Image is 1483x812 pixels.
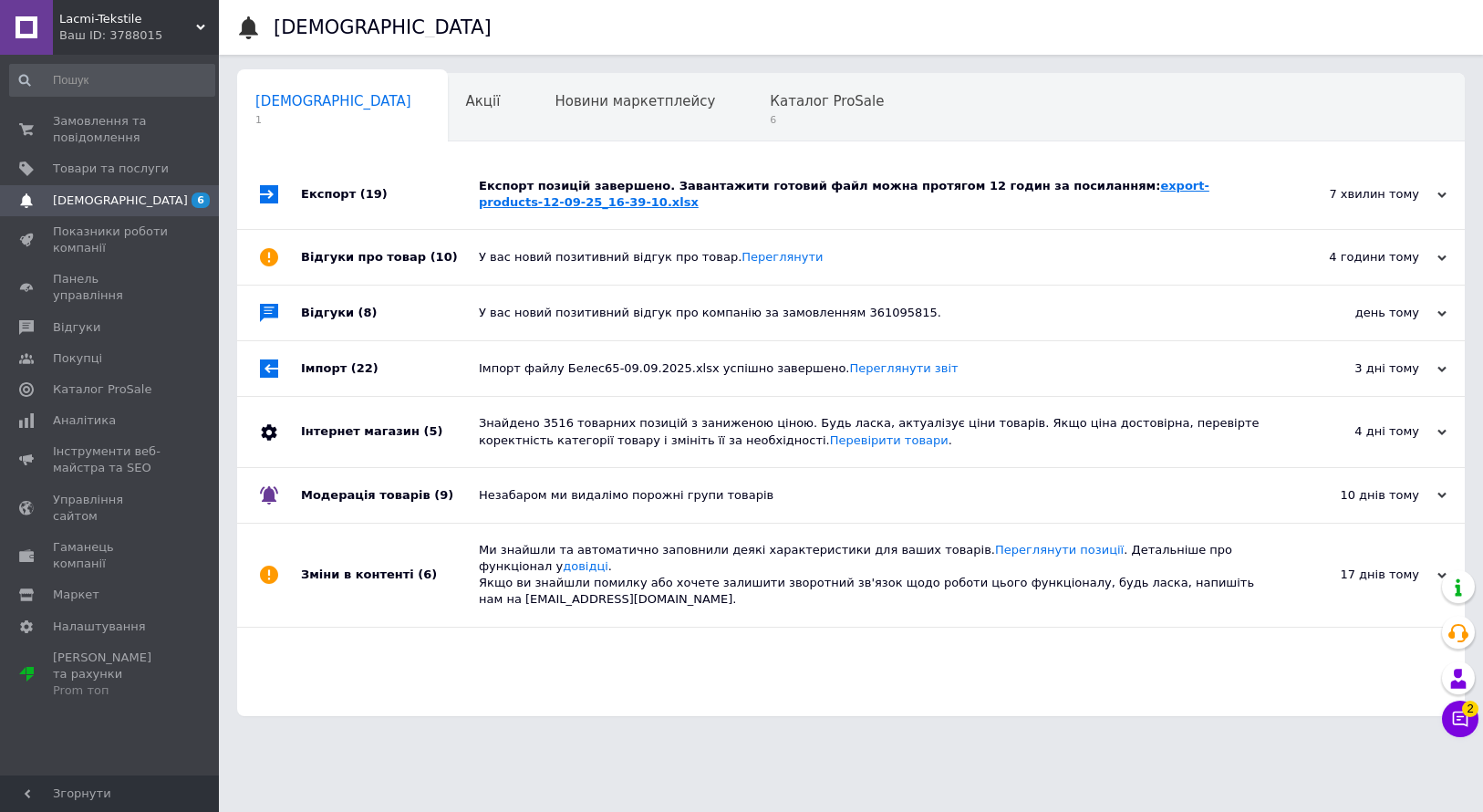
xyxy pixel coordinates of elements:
[1264,186,1447,203] div: 7 хвилин тому
[53,224,169,256] span: Показники роботи компанії
[479,249,1264,265] div: У вас новий позитивний відгук про товар.
[53,381,151,398] span: Каталог ProSale
[351,361,379,375] span: (22)
[301,286,479,340] div: Відгуки
[53,271,169,304] span: Панель управління
[1264,487,1447,504] div: 10 днів тому
[479,487,1264,504] div: Незабаром ми видалімо порожні групи товарів
[423,424,442,438] span: (5)
[995,543,1124,557] a: Переглянути позиції
[274,16,492,38] h1: [DEMOGRAPHIC_DATA]
[563,559,608,573] a: довідці
[479,178,1264,211] div: Експорт позицій завершено. Завантажити готовий файл можна протягом 12 годин за посиланням:
[301,230,479,285] div: Відгуки про товар
[53,443,169,476] span: Інструменти веб-майстра та SEO
[1264,423,1447,440] div: 4 дні тому
[301,397,479,466] div: Інтернет магазин
[9,64,215,97] input: Пошук
[430,250,458,264] span: (10)
[301,341,479,396] div: Імпорт
[192,193,210,208] span: 6
[434,488,453,502] span: (9)
[59,11,196,27] span: Lacmi-Tekstile
[1442,701,1478,737] button: Чат з покупцем2
[358,306,378,319] span: (8)
[301,160,479,229] div: Експорт
[53,682,169,699] div: Prom топ
[770,93,884,109] span: Каталог ProSale
[53,350,102,367] span: Покупці
[255,93,411,109] span: [DEMOGRAPHIC_DATA]
[53,650,169,700] span: [PERSON_NAME] та рахунки
[59,27,219,44] div: Ваш ID: 3788015
[301,468,479,523] div: Модерація товарів
[255,113,411,127] span: 1
[53,619,146,635] span: Налаштування
[479,415,1264,448] div: Знайдено 3516 товарних позицій з заниженою ціною. Будь ласка, актуалізує ціни товарів. Якщо ціна ...
[830,433,949,447] a: Перевірити товари
[301,524,479,627] div: Зміни в контенті
[555,93,715,109] span: Новини маркетплейсу
[741,250,823,264] a: Переглянути
[53,539,169,572] span: Гаманець компанії
[1264,567,1447,583] div: 17 днів тому
[770,113,884,127] span: 6
[1264,360,1447,377] div: 3 дні тому
[1264,305,1447,321] div: день тому
[53,412,116,429] span: Аналітика
[466,93,501,109] span: Акції
[479,305,1264,321] div: У вас новий позитивний відгук про компанію за замовленням 361095815.
[418,567,437,581] span: (6)
[479,360,1264,377] div: Імпорт файлу Белес65-09.09.2025.xlsx успішно завершено.
[1462,701,1478,717] span: 2
[850,361,959,375] a: Переглянути звіт
[360,187,388,201] span: (19)
[479,542,1264,609] div: Ми знайшли та автоматично заповнили деякі характеристики для ваших товарів. . Детальніше про функ...
[53,161,169,177] span: Товари та послуги
[53,492,169,525] span: Управління сайтом
[53,113,169,146] span: Замовлення та повідомлення
[53,193,188,209] span: [DEMOGRAPHIC_DATA]
[53,319,100,336] span: Відгуки
[53,587,99,603] span: Маркет
[1264,249,1447,265] div: 4 години тому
